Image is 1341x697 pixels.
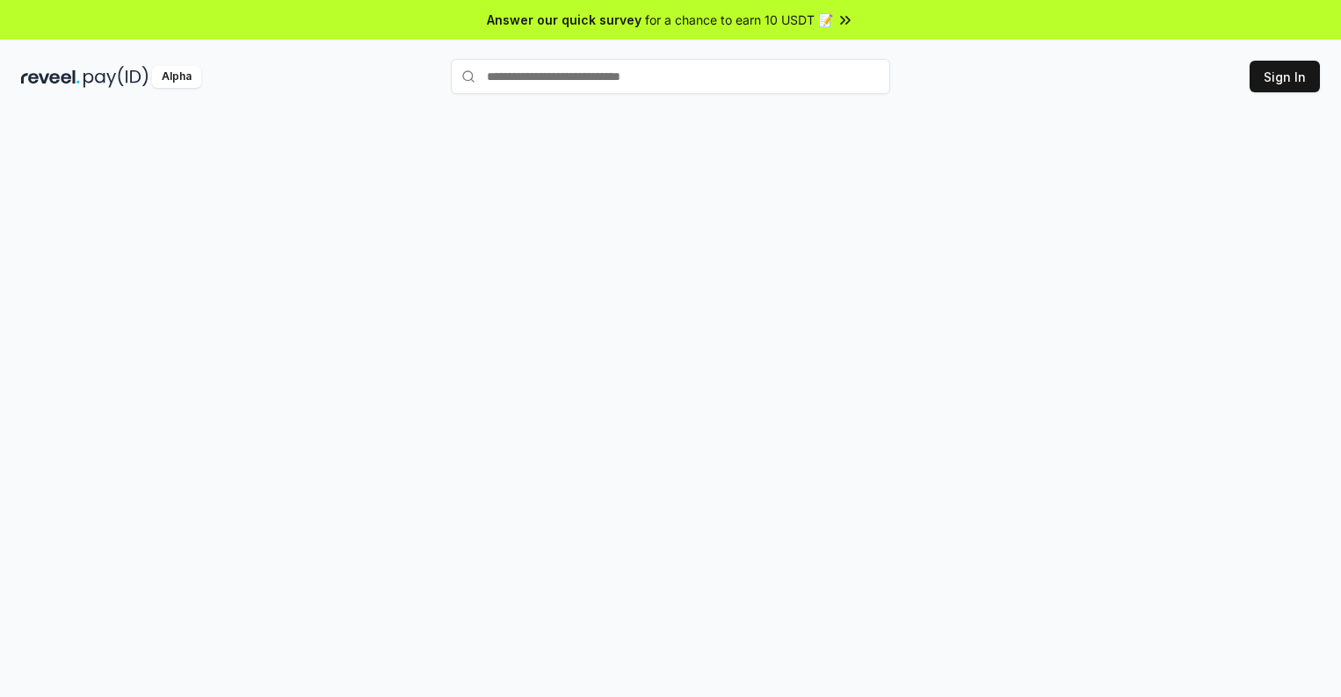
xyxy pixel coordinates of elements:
[1250,61,1320,92] button: Sign In
[21,66,80,88] img: reveel_dark
[152,66,201,88] div: Alpha
[645,11,833,29] span: for a chance to earn 10 USDT 📝
[487,11,642,29] span: Answer our quick survey
[83,66,149,88] img: pay_id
